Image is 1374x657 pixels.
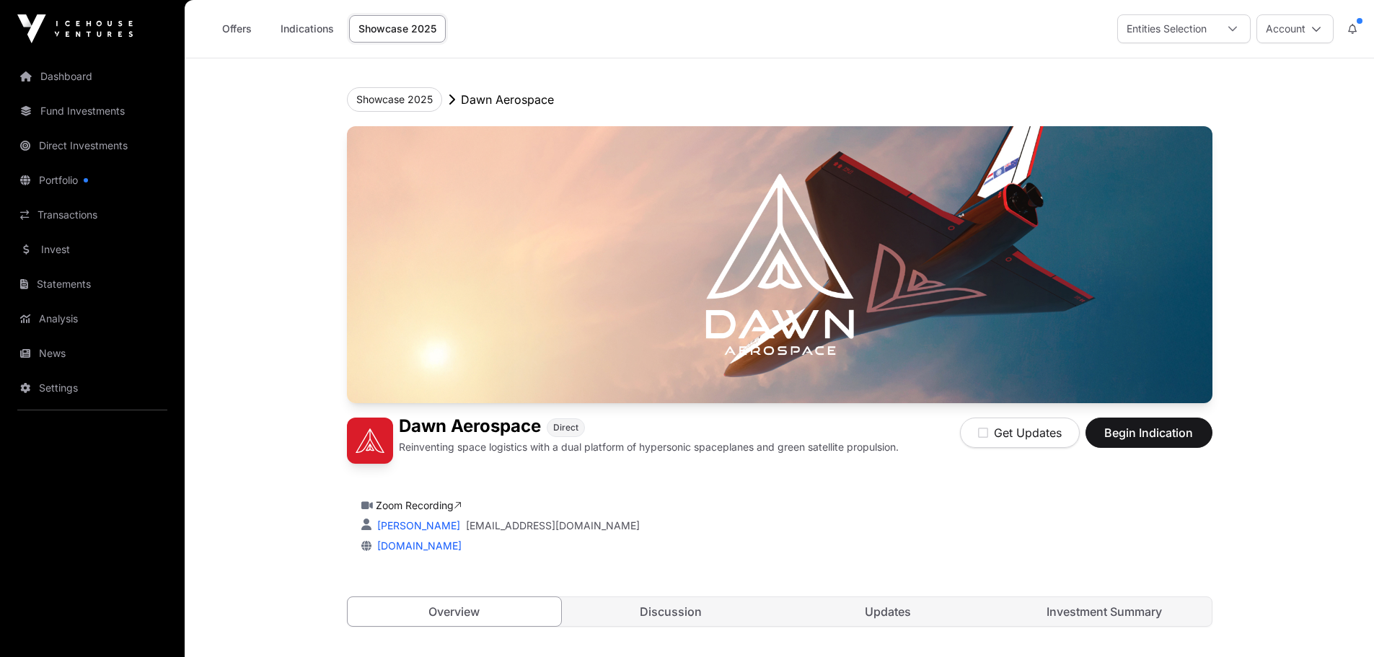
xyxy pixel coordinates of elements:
[12,199,173,231] a: Transactions
[376,499,462,511] a: Zoom Recording
[12,130,173,162] a: Direct Investments
[1104,424,1194,441] span: Begin Indication
[12,303,173,335] a: Analysis
[17,14,133,43] img: Icehouse Ventures Logo
[461,91,554,108] p: Dawn Aerospace
[12,61,173,92] a: Dashboard
[12,268,173,300] a: Statements
[12,95,173,127] a: Fund Investments
[781,597,995,626] a: Updates
[208,15,265,43] a: Offers
[564,597,778,626] a: Discussion
[1085,432,1212,446] a: Begin Indication
[348,597,1212,626] nav: Tabs
[347,596,563,627] a: Overview
[399,440,899,454] p: Reinventing space logistics with a dual platform of hypersonic spaceplanes and green satellite pr...
[371,539,462,552] a: [DOMAIN_NAME]
[12,372,173,404] a: Settings
[553,422,578,433] span: Direct
[399,418,541,437] h1: Dawn Aerospace
[1118,15,1215,43] div: Entities Selection
[347,418,393,464] img: Dawn Aerospace
[960,418,1080,448] button: Get Updates
[347,87,442,112] button: Showcase 2025
[1256,14,1334,43] button: Account
[12,164,173,196] a: Portfolio
[271,15,343,43] a: Indications
[466,519,640,533] a: [EMAIL_ADDRESS][DOMAIN_NAME]
[374,519,460,532] a: [PERSON_NAME]
[347,126,1212,403] img: Dawn Aerospace
[998,597,1212,626] a: Investment Summary
[1302,588,1374,657] iframe: Chat Widget
[12,234,173,265] a: Invest
[12,338,173,369] a: News
[1085,418,1212,448] button: Begin Indication
[349,15,446,43] a: Showcase 2025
